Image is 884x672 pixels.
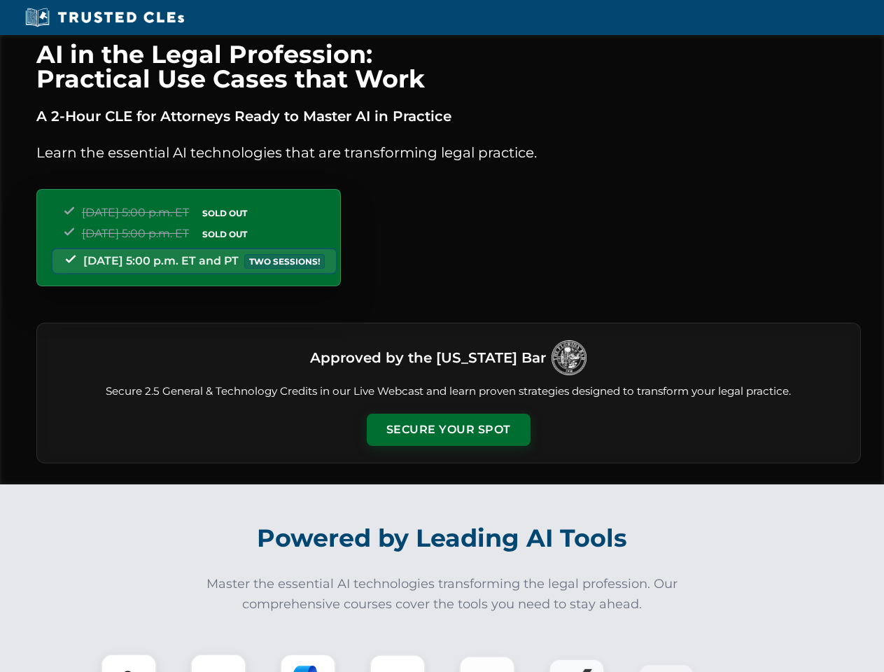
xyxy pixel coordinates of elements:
p: Secure 2.5 General & Technology Credits in our Live Webcast and learn proven strategies designed ... [54,384,843,400]
span: [DATE] 5:00 p.m. ET [82,227,189,240]
img: Logo [552,340,587,375]
h1: AI in the Legal Profession: Practical Use Cases that Work [36,42,861,91]
img: Trusted CLEs [21,7,188,28]
span: [DATE] 5:00 p.m. ET [82,206,189,219]
span: SOLD OUT [197,206,252,220]
span: SOLD OUT [197,227,252,241]
p: Master the essential AI technologies transforming the legal profession. Our comprehensive courses... [197,574,687,615]
p: Learn the essential AI technologies that are transforming legal practice. [36,141,861,164]
button: Secure Your Spot [367,414,531,446]
h3: Approved by the [US_STATE] Bar [310,345,546,370]
p: A 2-Hour CLE for Attorneys Ready to Master AI in Practice [36,105,861,127]
h2: Powered by Leading AI Tools [55,514,830,563]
